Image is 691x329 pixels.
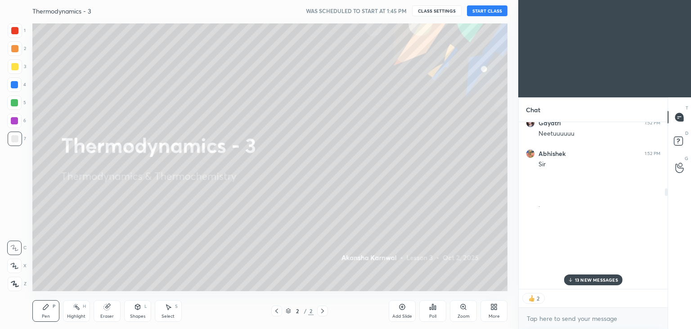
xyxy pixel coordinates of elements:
p: 13 NEW MESSAGES [575,277,618,283]
div: 1:52 PM [645,120,660,126]
div: C [7,241,27,255]
p: Chat [519,98,547,122]
div: 1:52 PM [645,151,660,156]
img: 0102305c22994644a01004e7a011d9d9.jpg [526,119,535,128]
div: X [7,259,27,273]
div: 1 [8,23,26,38]
div: 2 [8,41,26,56]
div: grid [519,122,668,289]
div: 7 [8,132,26,146]
div: Select [162,314,175,319]
img: 105cad3738c343a58c16ca648c481dcc.jpg [526,149,535,158]
div: Shapes [130,314,145,319]
button: START CLASS [467,5,507,16]
div: Zoom [458,314,470,319]
div: Add Slide [392,314,412,319]
div: Highlight [67,314,85,319]
div: 2 [308,307,314,315]
div: Z [8,277,27,291]
p: T [686,105,688,111]
p: D [685,130,688,137]
h4: Thermodynamics - 3 [32,7,91,15]
div: P [53,304,55,309]
div: Pen [42,314,50,319]
p: G [685,155,688,162]
div: 6 [7,114,26,128]
div: More [489,314,500,319]
h6: Abhishek [538,150,565,158]
div: Eraser [100,314,114,319]
button: CLASS SETTINGS [412,5,462,16]
div: Neetuuuuuu [538,129,660,138]
div: 2 [293,308,302,314]
div: Poll [429,314,436,319]
div: 2 [536,295,540,302]
div: L [144,304,147,309]
div: 5 [7,96,26,110]
img: thumbs_up.png [527,294,536,303]
div: 3 [8,59,26,74]
div: 4 [7,78,26,92]
div: H [83,304,86,309]
div: S [175,304,178,309]
h5: WAS SCHEDULED TO START AT 1:45 PM [306,7,407,15]
div: / [304,308,306,314]
h6: Gayatri [538,119,561,127]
